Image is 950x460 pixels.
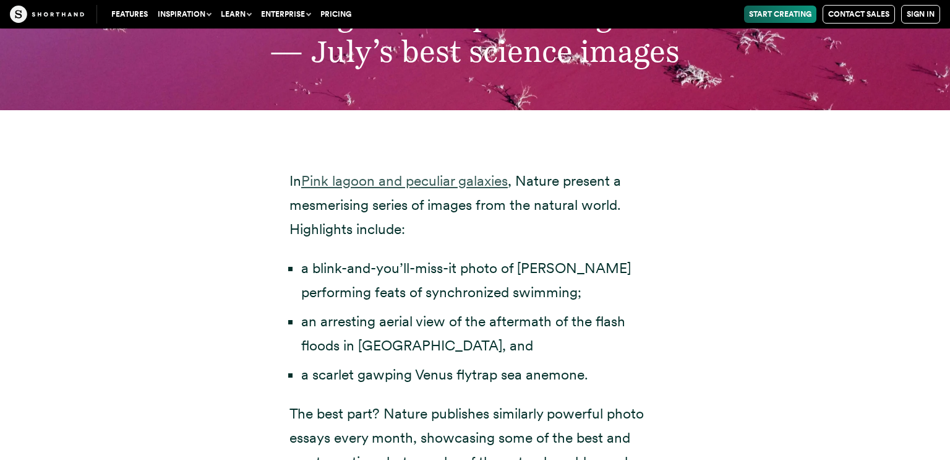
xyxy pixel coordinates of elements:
[106,6,153,23] a: Features
[744,6,816,23] a: Start Creating
[216,6,256,23] button: Learn
[901,5,940,24] a: Sign in
[301,363,661,387] li: a scarlet gawping Venus flytrap sea anemone.
[153,6,216,23] button: Inspiration
[301,172,508,189] a: Pink lagoon and peculiar galaxies
[315,6,356,23] a: Pricing
[10,6,84,23] img: The Craft
[301,310,661,358] li: an arresting aerial view of the aftermath of the flash floods in [GEOGRAPHIC_DATA], and
[301,256,661,305] li: a blink-and-you’ll-miss-it photo of [PERSON_NAME] performing feats of synchronized swimming;
[823,5,895,24] a: Contact Sales
[256,6,315,23] button: Enterprise
[289,169,661,241] p: In , Nature present a mesmerising series of images from the natural world. Highlights include:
